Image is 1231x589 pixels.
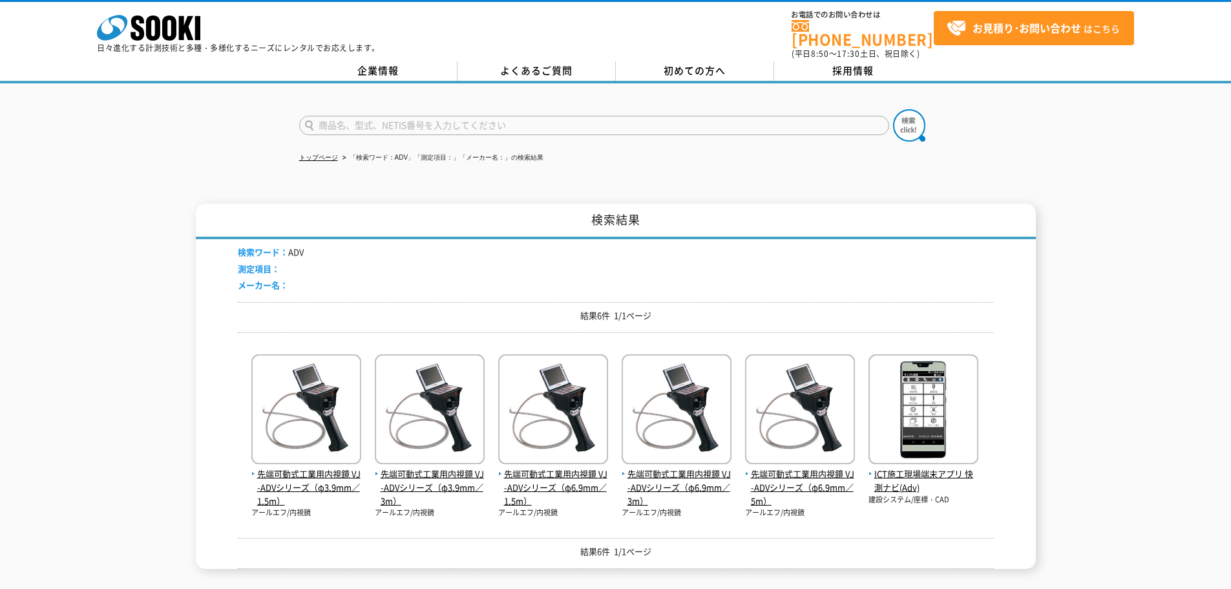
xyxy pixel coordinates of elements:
img: btn_search.png [893,109,925,142]
span: ICT施工現場端末アプリ 快測ナビ(Adv) [868,467,978,495]
p: 結果6件 1/1ページ [238,545,994,559]
a: 初めての方へ [616,61,774,81]
a: 先端可動式工業用内視鏡 VJ-ADVシリーズ（φ6.9mm／1.5m） [498,454,608,508]
img: VJ-ADVシリーズ（φ6.9mm／3m） [622,354,731,467]
h1: 検索結果 [196,204,1036,239]
span: はこちら [947,19,1120,38]
p: アールエフ/内視鏡 [745,508,855,519]
li: ADV [238,246,304,259]
a: 企業情報 [299,61,458,81]
img: 快測ナビ(Adv) [868,354,978,467]
span: 先端可動式工業用内視鏡 VJ-ADVシリーズ（φ3.9mm／3m） [375,467,485,508]
span: 8:50 [811,48,829,59]
p: アールエフ/内視鏡 [375,508,485,519]
strong: お見積り･お問い合わせ [973,20,1081,36]
span: 初めての方へ [664,63,726,78]
span: 先端可動式工業用内視鏡 VJ-ADVシリーズ（φ6.9mm／1.5m） [498,467,608,508]
p: 建設システム/座標・CAD [868,495,978,506]
p: アールエフ/内視鏡 [498,508,608,519]
span: お電話でのお問い合わせは [792,11,934,19]
p: 日々進化する計測技術と多種・多様化するニーズにレンタルでお応えします。 [97,44,380,52]
span: (平日 ～ 土日、祝日除く) [792,48,920,59]
a: よくあるご質問 [458,61,616,81]
span: 先端可動式工業用内視鏡 VJ-ADVシリーズ（φ6.9mm／5m） [745,467,855,508]
a: 採用情報 [774,61,932,81]
li: 「検索ワード：ADV」「測定項目：」「メーカー名：」の検索結果 [340,151,544,165]
span: 検索ワード： [238,246,288,258]
img: VJ-ADVシリーズ（φ6.9mm／5m） [745,354,855,467]
span: 17:30 [837,48,860,59]
a: [PHONE_NUMBER] [792,20,934,47]
a: 先端可動式工業用内視鏡 VJ-ADVシリーズ（φ6.9mm／5m） [745,454,855,508]
img: VJ-ADVシリーズ（φ3.9mm／3m） [375,354,485,467]
a: 先端可動式工業用内視鏡 VJ-ADVシリーズ（φ6.9mm／3m） [622,454,731,508]
a: トップページ [299,154,338,161]
a: 先端可動式工業用内視鏡 VJ-ADVシリーズ（φ3.9mm／1.5m） [251,454,361,508]
span: メーカー名： [238,279,288,291]
span: 測定項目： [238,262,280,275]
p: アールエフ/内視鏡 [622,508,731,519]
img: VJ-ADVシリーズ（φ3.9mm／1.5m） [251,354,361,467]
a: お見積り･お問い合わせはこちら [934,11,1134,45]
span: 先端可動式工業用内視鏡 VJ-ADVシリーズ（φ6.9mm／3m） [622,467,731,508]
p: アールエフ/内視鏡 [251,508,361,519]
input: 商品名、型式、NETIS番号を入力してください [299,116,889,135]
span: 先端可動式工業用内視鏡 VJ-ADVシリーズ（φ3.9mm／1.5m） [251,467,361,508]
p: 結果6件 1/1ページ [238,309,994,323]
a: 先端可動式工業用内視鏡 VJ-ADVシリーズ（φ3.9mm／3m） [375,454,485,508]
img: VJ-ADVシリーズ（φ6.9mm／1.5m） [498,354,608,467]
a: ICT施工現場端末アプリ 快測ナビ(Adv) [868,454,978,494]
